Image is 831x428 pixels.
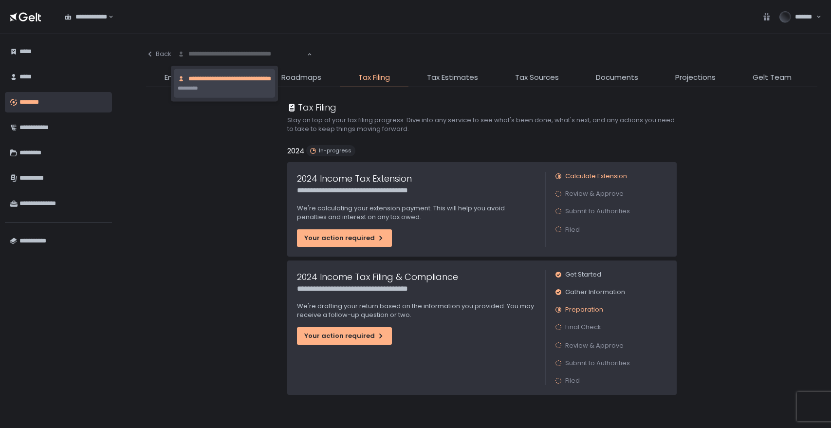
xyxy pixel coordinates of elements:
span: In-progress [319,147,351,154]
p: We're calculating your extension payment. This will help you avoid penalties and interest on any ... [297,204,536,222]
button: Back [146,44,171,64]
span: Submit to Authorities [565,359,630,368]
h1: 2024 Income Tax Extension [297,172,412,185]
span: Tax Estimates [427,72,478,83]
span: Preparation [565,305,603,314]
h2: Stay on top of your tax filing progress. Dive into any service to see what's been done, what's ne... [287,116,677,133]
span: Tax Sources [515,72,559,83]
span: Tax Filing [358,72,390,83]
span: Gather Information [565,288,625,297]
span: Documents [596,72,638,83]
div: Back [146,50,171,58]
div: Search for option [171,44,312,64]
div: Your action required [304,332,385,340]
span: Roadmaps [281,72,321,83]
span: Filed [565,225,580,234]
div: Tax Filing [287,101,336,114]
span: Review & Approve [565,189,624,198]
span: Review & Approve [565,341,624,350]
span: Projections [675,72,716,83]
p: We're drafting your return based on the information you provided. You may receive a follow-up que... [297,302,536,319]
span: Filed [565,376,580,385]
span: Final Check [565,323,601,332]
input: Search for option [178,49,306,59]
span: Gelt Team [753,72,792,83]
div: Search for option [58,7,113,27]
h1: 2024 Income Tax Filing & Compliance [297,270,458,283]
div: Your action required [304,234,385,242]
input: Search for option [107,12,108,22]
span: Get Started [565,270,601,279]
span: Submit to Authorities [565,207,630,216]
span: Calculate Extension [565,172,627,181]
button: Your action required [297,327,392,345]
span: Entity [165,72,185,83]
button: Your action required [297,229,392,247]
h2: 2024 [287,146,304,157]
